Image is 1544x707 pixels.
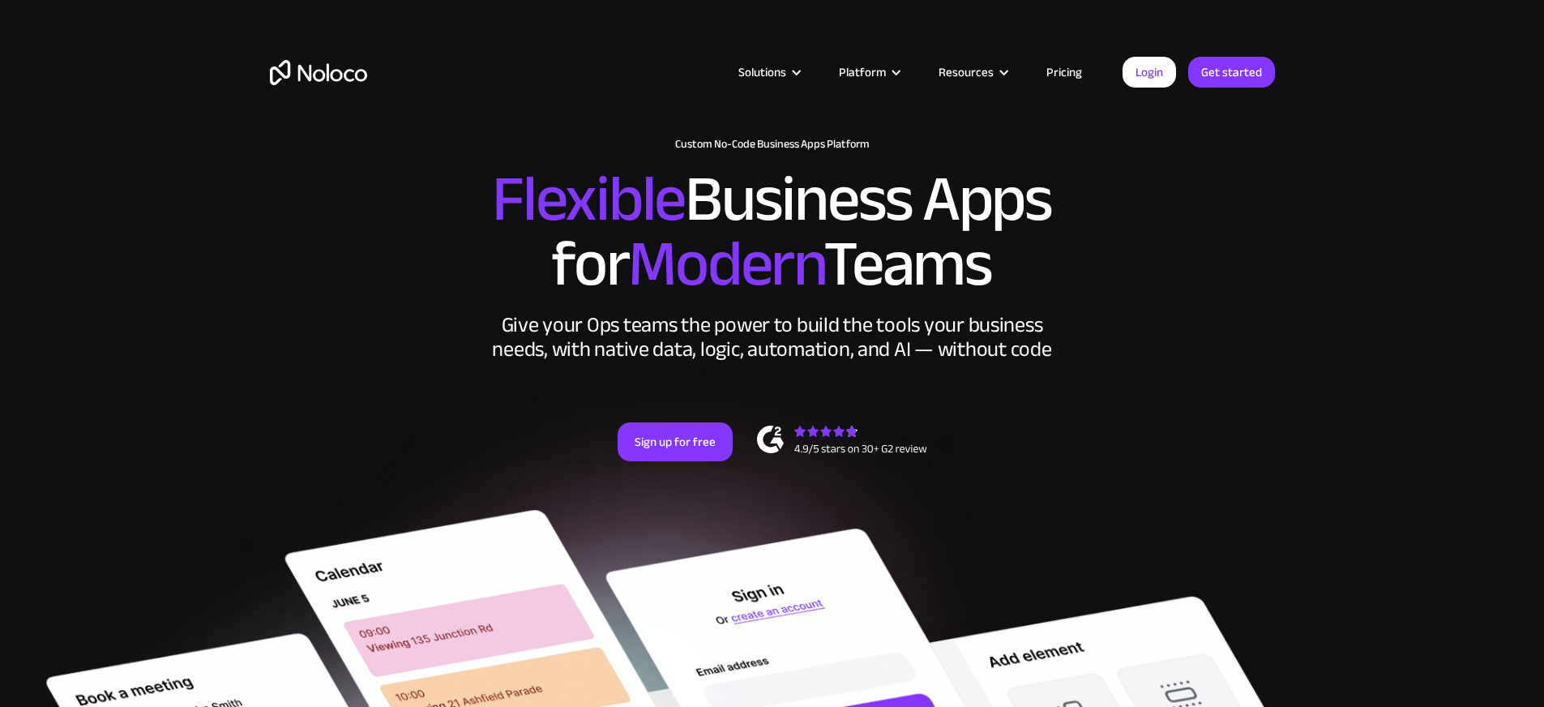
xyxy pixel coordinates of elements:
span: Flexible [492,139,685,259]
div: Resources [939,62,994,83]
div: Platform [819,62,918,83]
a: Sign up for free [618,422,733,461]
a: Login [1123,57,1176,88]
div: Give your Ops teams the power to build the tools your business needs, with native data, logic, au... [489,313,1056,362]
div: Resources [918,62,1026,83]
div: Solutions [718,62,819,83]
a: home [270,60,367,85]
span: Modern [628,204,823,324]
div: Platform [839,62,886,83]
h2: Business Apps for Teams [270,167,1275,297]
a: Get started [1188,57,1275,88]
div: Solutions [738,62,786,83]
a: Pricing [1026,62,1102,83]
